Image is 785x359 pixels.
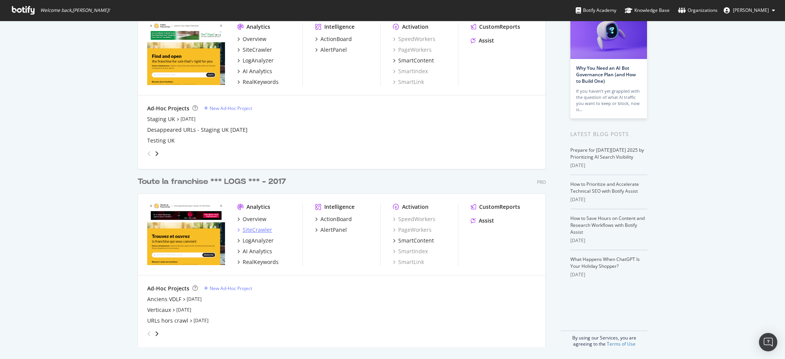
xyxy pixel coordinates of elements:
a: SiteCrawler [237,46,272,54]
div: RealKeywords [243,78,279,86]
div: CustomReports [479,23,520,31]
div: Activation [402,23,429,31]
a: AlertPanel [315,46,347,54]
div: Activation [402,203,429,211]
div: Assist [479,217,494,225]
div: [DATE] [570,271,647,278]
div: Latest Blog Posts [570,130,647,138]
a: SmartIndex [393,67,428,75]
a: SpeedWorkers [393,35,435,43]
a: CustomReports [471,23,520,31]
div: [DATE] [570,162,647,169]
div: ActionBoard [320,215,352,223]
div: Knowledge Base [625,7,670,14]
a: AI Analytics [237,67,272,75]
div: Intelligence [324,203,355,211]
button: [PERSON_NAME] [718,4,781,16]
a: [DATE] [176,307,191,313]
div: Analytics [246,23,270,31]
div: AlertPanel [320,226,347,234]
img: Why You Need an AI Bot Governance Plan (and How to Build One) [570,7,647,59]
a: URLs hors crawl [147,317,188,325]
a: [DATE] [181,116,195,122]
a: ActionBoard [315,35,352,43]
div: Intelligence [324,23,355,31]
a: SmartContent [393,57,434,64]
a: SmartLink [393,258,424,266]
div: New Ad-Hoc Project [210,285,252,292]
a: What Happens When ChatGPT Is Your Holiday Shopper? [570,256,640,269]
a: Prepare for [DATE][DATE] 2025 by Prioritizing AI Search Visibility [570,147,644,160]
img: toute-la-franchise.com [147,203,225,265]
a: Overview [237,35,266,43]
div: SmartContent [398,237,434,244]
a: Testing UK [147,137,175,144]
div: CustomReports [479,203,520,211]
a: ActionBoard [315,215,352,223]
a: Verticaux [147,306,171,314]
a: How to Prioritize and Accelerate Technical SEO with Botify Assist [570,181,639,194]
a: RealKeywords [237,78,279,86]
div: RealKeywords [243,258,279,266]
div: AlertPanel [320,46,347,54]
a: SmartLink [393,78,424,86]
img: pointfranchise.co.uk [147,23,225,85]
a: New Ad-Hoc Project [204,285,252,292]
a: [DATE] [194,317,209,324]
a: Assist [471,37,494,44]
a: Desappeared URLs - Staging UK [DATE] [147,126,248,134]
a: PageWorkers [393,46,432,54]
div: SiteCrawler [243,46,272,54]
div: Botify Academy [576,7,616,14]
a: SiteCrawler [237,226,272,234]
div: Organizations [678,7,718,14]
div: AI Analytics [243,248,272,255]
div: angle-left [144,328,154,340]
a: Toute la franchise *** LOGS *** - 2017 [138,176,289,187]
div: Toute la franchise *** LOGS *** - 2017 [138,176,286,187]
a: RealKeywords [237,258,279,266]
span: Gwendoline Barreau [733,7,769,13]
a: Anciens VDLF [147,295,181,303]
div: Ad-Hoc Projects [147,285,189,292]
div: By using our Services, you are agreeing to the [561,331,647,347]
a: CustomReports [471,203,520,211]
div: [DATE] [570,237,647,244]
a: Staging UK [147,115,175,123]
a: PageWorkers [393,226,432,234]
a: Terms of Use [607,341,636,347]
div: ActionBoard [320,35,352,43]
a: LogAnalyzer [237,57,274,64]
a: Why You Need an AI Bot Governance Plan (and How to Build One) [576,65,636,84]
a: SmartIndex [393,248,428,255]
div: SiteCrawler [243,226,272,234]
a: New Ad-Hoc Project [204,105,252,111]
div: Assist [479,37,494,44]
div: Open Intercom Messenger [759,333,777,351]
div: LogAnalyzer [243,237,274,244]
div: Ad-Hoc Projects [147,105,189,112]
div: SmartContent [398,57,434,64]
div: Analytics [246,203,270,211]
a: Assist [471,217,494,225]
div: angle-left [144,148,154,160]
a: AlertPanel [315,226,347,234]
a: SpeedWorkers [393,215,435,223]
div: Pro [537,179,546,185]
a: How to Save Hours on Content and Research Workflows with Botify Assist [570,215,645,235]
div: If you haven’t yet grappled with the question of what AI traffic you want to keep or block, now is… [576,88,641,113]
div: angle-right [154,330,159,338]
div: AI Analytics [243,67,272,75]
a: [DATE] [187,296,202,302]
